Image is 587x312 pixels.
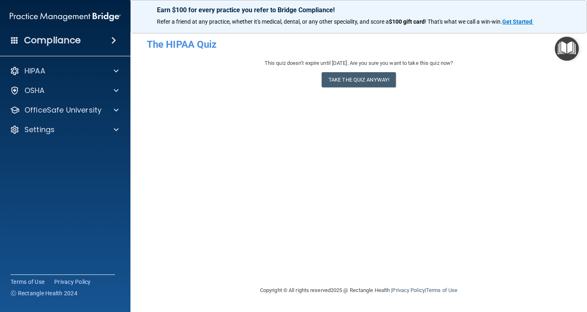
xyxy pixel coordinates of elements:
[10,66,119,76] a: HIPAA
[24,66,45,76] p: HIPAA
[147,58,571,68] div: This quiz doesn’t expire until [DATE]. Are you sure you want to take this quiz now?
[502,18,532,25] strong: Get Started
[389,18,425,25] strong: $100 gift card
[24,125,55,135] p: Settings
[24,105,102,115] p: OfficeSafe University
[392,287,424,293] a: Privacy Policy
[10,125,119,135] a: Settings
[10,86,119,95] a: OSHA
[502,18,534,25] a: Get Started
[10,9,121,25] img: PMB logo
[11,289,77,297] span: Ⓒ Rectangle Health 2024
[24,35,81,46] h4: Compliance
[210,277,508,303] div: Copyright © All rights reserved 2025 @ Rectangle Health | |
[425,18,502,25] span: ! That's what we call a win-win.
[157,6,561,14] p: Earn $100 for every practice you refer to Bridge Compliance!
[147,39,571,50] h4: The HIPAA Quiz
[426,287,457,293] a: Terms of Use
[555,37,579,61] button: Open Resource Center
[322,72,396,87] button: Take the quiz anyway!
[11,278,44,286] a: Terms of Use
[157,18,389,25] span: Refer a friend at any practice, whether it's medical, dental, or any other speciality, and score a
[54,278,91,286] a: Privacy Policy
[10,105,119,115] a: OfficeSafe University
[24,86,45,95] p: OSHA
